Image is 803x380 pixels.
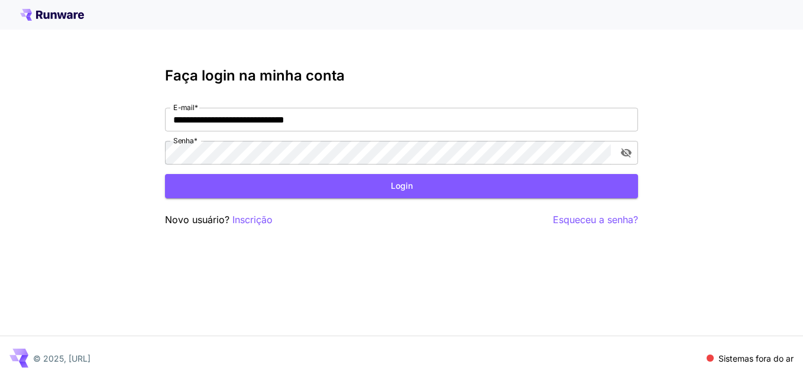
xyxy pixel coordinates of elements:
button: Esqueceu a senha? [553,212,638,227]
p: Sistemas fora do ar [718,352,794,365]
p: © 2025, [URL] [33,352,90,365]
h3: Faça login na minha conta [165,67,638,84]
button: Inscrição [232,212,273,227]
label: E-mail [173,102,198,112]
label: Senha [173,136,197,146]
font: Novo usuário? [165,214,229,226]
button: Alternar visibilidade de senha [616,142,637,163]
button: Login [165,174,638,198]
